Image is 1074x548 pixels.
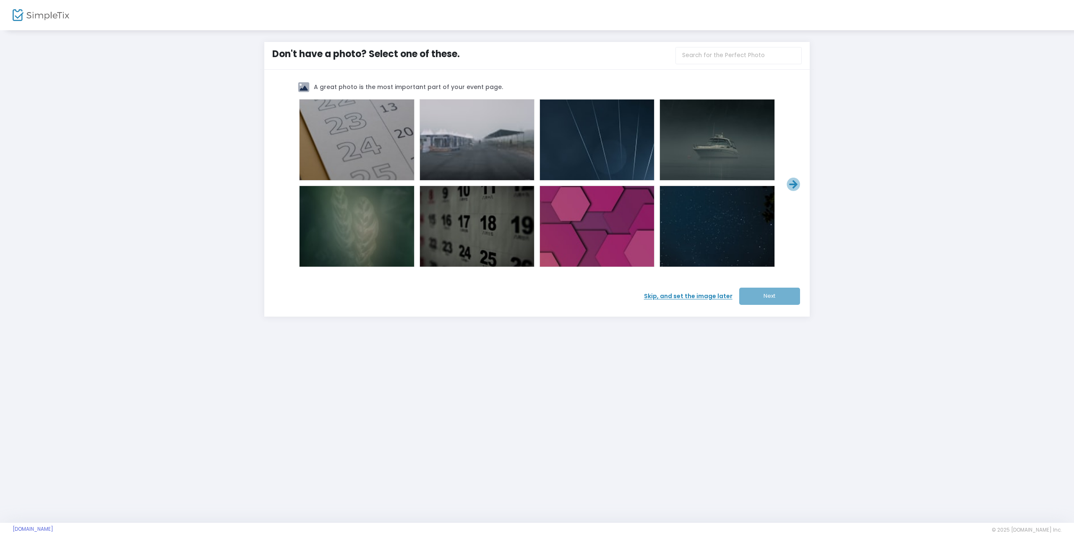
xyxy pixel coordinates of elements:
span: Skip, and set the image later [644,292,739,301]
img: event-image.png [298,82,310,92]
input: Search for the Perfect Photo [675,47,802,64]
div: A great photo is the most important part of your event page. [311,83,503,92]
h4: Don't have a photo? Select one of these. [272,47,667,61]
a: [DOMAIN_NAME] [13,526,53,532]
span: © 2025 [DOMAIN_NAME] Inc. [992,527,1061,533]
